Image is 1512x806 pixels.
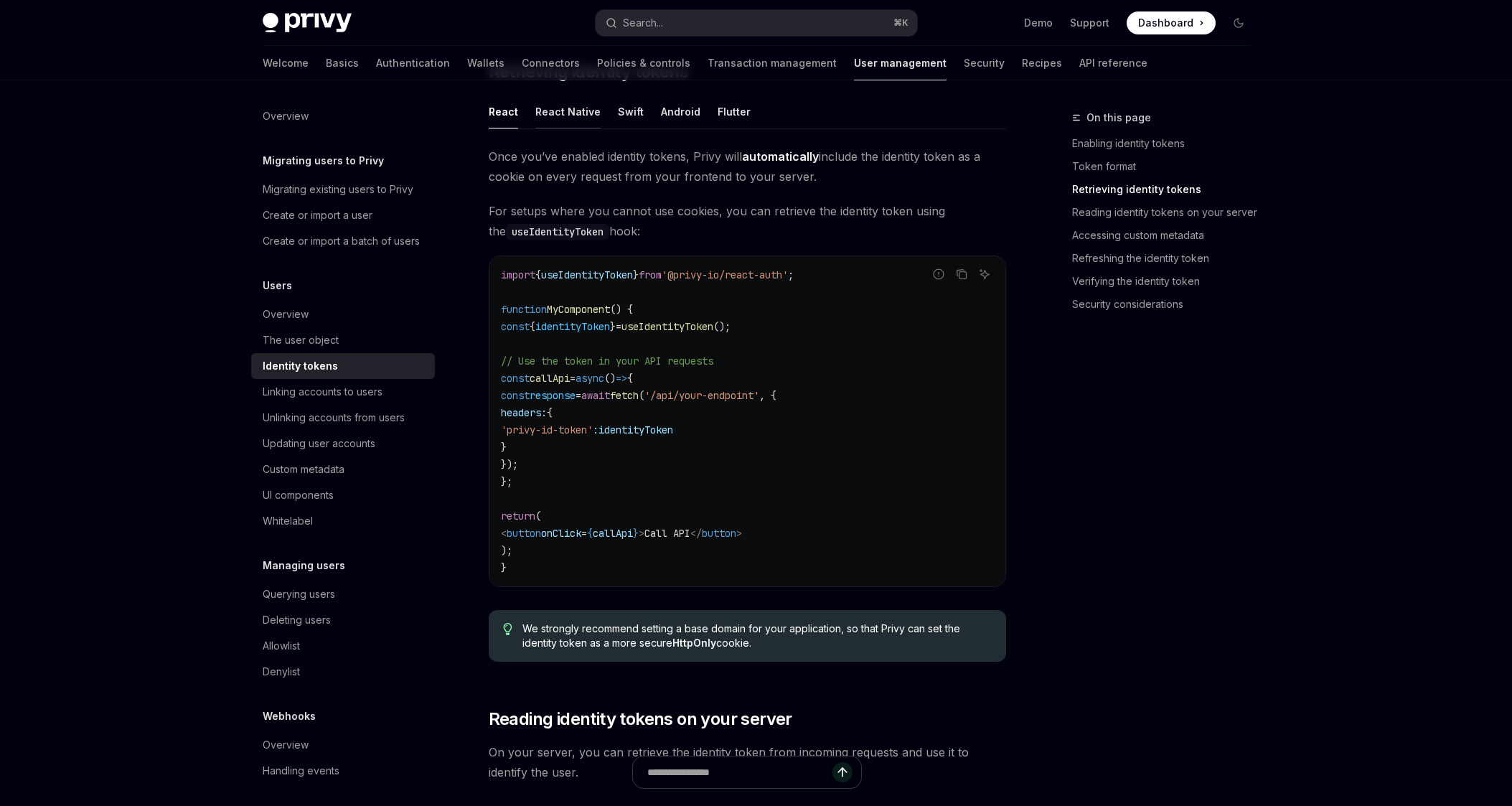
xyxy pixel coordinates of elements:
span: callApi [530,372,570,385]
span: response [530,389,576,402]
a: Overview [251,732,435,758]
div: Linking accounts to users [263,383,382,400]
span: (); [713,320,731,333]
a: Dashboard [1127,11,1216,34]
span: => [616,372,627,385]
a: Security [964,46,1005,80]
div: Overview [263,306,309,323]
span: </ [690,527,702,540]
div: Handling events [263,762,339,779]
div: React [489,95,518,128]
a: UI components [251,482,435,508]
span: MyComponent [547,303,610,316]
a: Custom metadata [251,456,435,482]
a: Demo [1024,16,1053,30]
div: Denylist [263,663,300,680]
a: Overview [251,103,435,129]
a: Whitelabel [251,508,435,534]
button: Ask AI [975,265,994,283]
span: { [535,268,541,281]
a: Recipes [1022,46,1062,80]
div: Querying users [263,586,335,603]
a: Transaction management [708,46,837,80]
span: } [633,268,639,281]
span: await [581,389,610,402]
span: () [604,372,616,385]
span: } [633,527,639,540]
div: Overview [263,736,309,754]
span: '/api/your-endpoint' [644,389,759,402]
div: The user object [263,332,339,349]
span: }); [501,458,518,471]
a: The user object [251,327,435,353]
a: Verifying the identity token [1072,270,1262,293]
a: Create or import a batch of users [251,228,435,254]
span: onClick [541,527,581,540]
span: callApi [593,527,633,540]
span: } [610,320,616,333]
span: async [576,372,604,385]
span: , { [759,389,776,402]
span: identityToken [598,423,673,436]
div: React Native [535,95,601,128]
div: Allowlist [263,637,300,655]
a: API reference [1079,46,1147,80]
a: Wallets [467,46,504,80]
a: Create or import a user [251,202,435,228]
div: Create or import a batch of users [263,233,420,250]
span: identityToken [535,320,610,333]
span: ; [788,268,794,281]
button: Send message [832,762,853,782]
span: { [530,320,535,333]
span: function [501,303,547,316]
span: button [507,527,541,540]
h5: Webhooks [263,708,316,725]
a: Support [1070,16,1109,30]
div: Flutter [718,95,751,128]
img: dark logo [263,13,352,33]
span: Dashboard [1138,16,1193,30]
button: Copy the contents from the code block [952,265,971,283]
a: Connectors [522,46,580,80]
span: } [501,561,507,574]
span: = [616,320,621,333]
a: Policies & controls [597,46,690,80]
code: useIdentityToken [506,224,609,240]
div: Overview [263,108,309,125]
a: Handling events [251,758,435,784]
span: Reading identity tokens on your server [489,708,792,731]
span: On this page [1086,109,1151,126]
span: = [581,527,587,540]
a: Security considerations [1072,293,1262,316]
div: Custom metadata [263,461,344,478]
span: { [547,406,553,419]
a: Allowlist [251,633,435,659]
h5: Users [263,277,292,294]
span: headers: [501,406,547,419]
a: Welcome [263,46,309,80]
span: ); [501,544,512,557]
span: fetch [610,389,639,402]
a: Retrieving identity tokens [1072,178,1262,201]
span: : [593,423,598,436]
span: On your server, you can retrieve the identity token from incoming requests and use it to identify... [489,742,1006,782]
span: ( [639,389,644,402]
strong: automatically [742,149,819,164]
div: Unlinking accounts from users [263,409,405,426]
span: '@privy-io/react-auth' [662,268,788,281]
div: UI components [263,487,334,504]
span: return [501,510,535,523]
div: Create or import a user [263,207,372,224]
a: User management [854,46,947,80]
span: > [736,527,742,540]
svg: Tip [503,623,513,636]
div: Migrating existing users to Privy [263,181,413,198]
span: We strongly recommend setting a base domain for your application, so that Privy can set the ident... [522,622,991,650]
button: Toggle dark mode [1227,11,1250,34]
span: () { [610,303,633,316]
span: For setups where you cannot use cookies, you can retrieve the identity token using the hook: [489,201,1006,241]
div: Swift [618,95,644,128]
span: < [501,527,507,540]
a: Accessing custom metadata [1072,224,1262,247]
a: Migrating existing users to Privy [251,177,435,202]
